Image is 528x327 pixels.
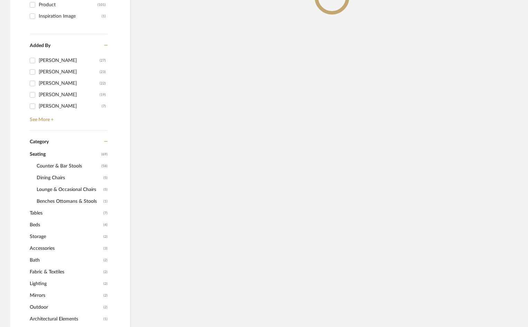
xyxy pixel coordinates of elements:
[39,89,100,100] div: [PERSON_NAME]
[100,78,106,89] div: (22)
[103,196,108,207] span: (1)
[30,266,102,278] span: Fabric & Textiles
[30,278,102,290] span: Lighting
[101,161,108,172] span: (58)
[103,219,108,230] span: (4)
[30,231,102,243] span: Storage
[103,172,108,183] span: (5)
[101,149,108,160] span: (69)
[103,314,108,325] span: (1)
[100,55,106,66] div: (27)
[30,139,49,145] span: Category
[103,278,108,289] span: (2)
[30,243,102,254] span: Accessories
[30,254,102,266] span: Bath
[100,66,106,78] div: (23)
[103,208,108,219] span: (7)
[102,101,106,112] div: (7)
[100,89,106,100] div: (19)
[103,184,108,195] span: (5)
[30,207,102,219] span: Tables
[103,302,108,313] span: (2)
[103,266,108,278] span: (2)
[37,172,102,184] span: Dining Chairs
[39,101,102,112] div: [PERSON_NAME]
[103,231,108,242] span: (2)
[30,148,100,160] span: Seating
[30,290,102,301] span: Mirrors
[103,243,108,254] span: (3)
[37,184,102,196] span: Lounge & Occasional Chairs
[30,313,102,325] span: Architectural Elements
[102,11,106,22] div: (1)
[39,66,100,78] div: [PERSON_NAME]
[39,78,100,89] div: [PERSON_NAME]
[103,255,108,266] span: (2)
[103,290,108,301] span: (2)
[37,196,102,207] span: Benches Ottomans & Stools
[39,55,100,66] div: [PERSON_NAME]
[30,301,102,313] span: Outdoor
[30,43,50,48] span: Added By
[37,160,100,172] span: Counter & Bar Stools
[28,112,108,123] a: See More +
[39,11,102,22] div: Inspiration Image
[30,219,102,231] span: Beds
